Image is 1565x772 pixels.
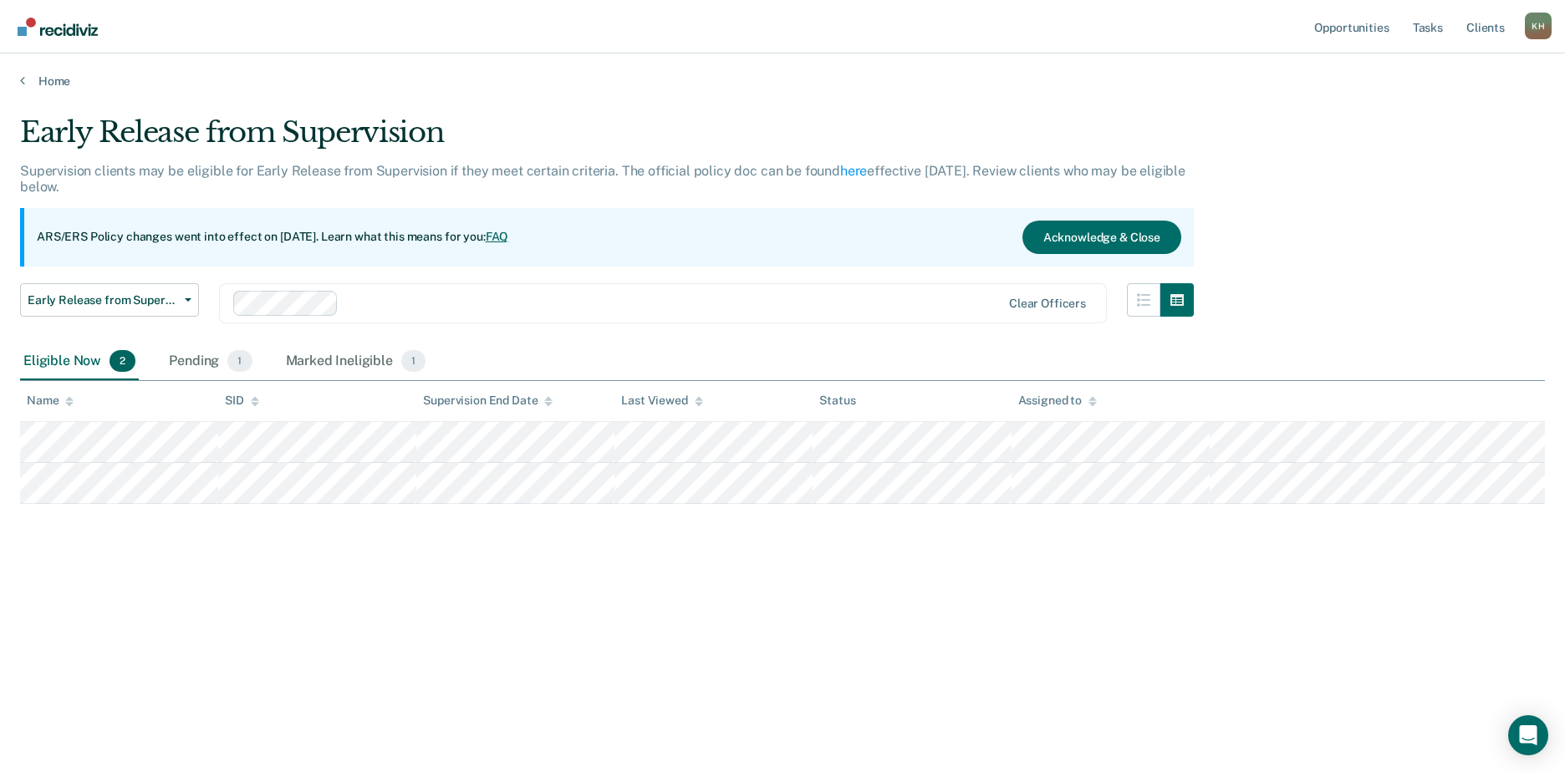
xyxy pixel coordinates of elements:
[1018,394,1097,408] div: Assigned to
[20,163,1185,195] p: Supervision clients may be eligible for Early Release from Supervision if they meet certain crite...
[20,283,199,317] button: Early Release from Supervision
[28,293,178,307] span: Early Release from Supervision
[27,394,74,408] div: Name
[621,394,702,408] div: Last Viewed
[166,343,255,380] div: Pending1
[1525,13,1552,39] div: K H
[840,163,867,179] a: here
[1508,715,1548,755] div: Open Intercom Messenger
[227,350,252,372] span: 1
[401,350,426,372] span: 1
[20,115,1194,163] div: Early Release from Supervision
[20,343,139,380] div: Eligible Now2
[20,74,1545,89] a: Home
[225,394,259,408] div: SID
[819,394,855,408] div: Status
[283,343,430,380] div: Marked Ineligible1
[37,229,508,246] p: ARS/ERS Policy changes went into effect on [DATE]. Learn what this means for you:
[110,350,135,372] span: 2
[18,18,98,36] img: Recidiviz
[1009,297,1086,311] div: Clear officers
[1022,221,1181,254] button: Acknowledge & Close
[1525,13,1552,39] button: Profile dropdown button
[423,394,553,408] div: Supervision End Date
[486,230,509,243] a: FAQ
